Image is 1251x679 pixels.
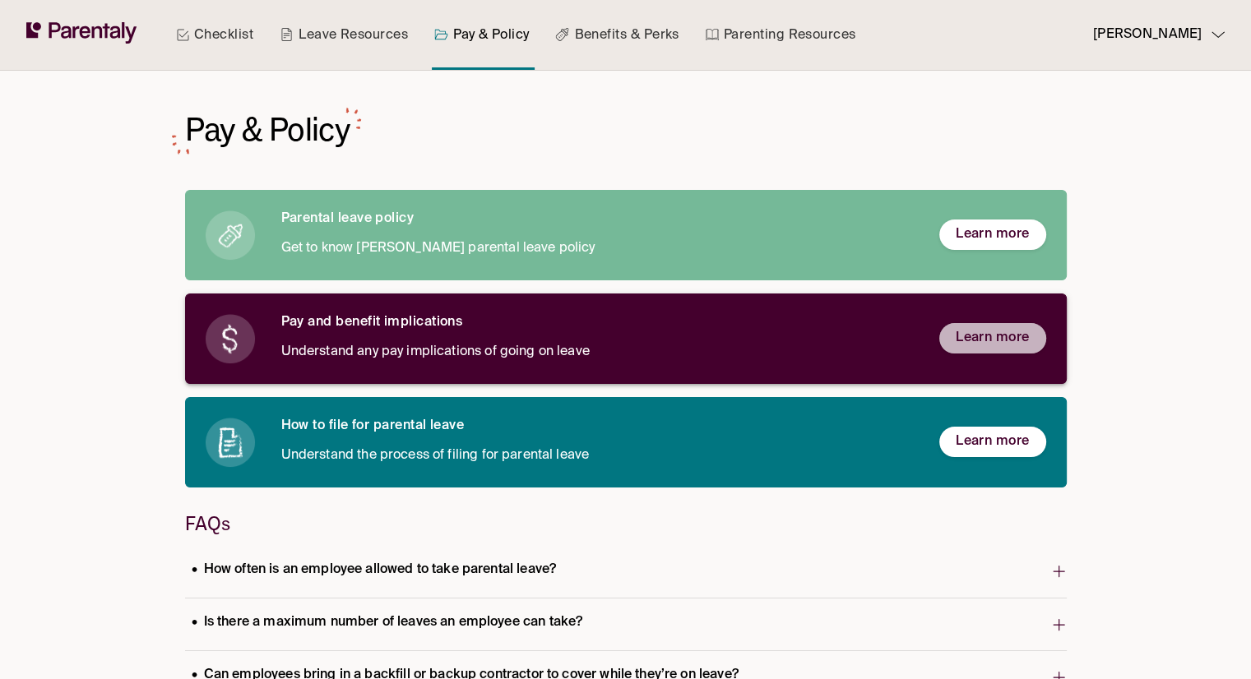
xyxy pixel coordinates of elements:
[185,190,1067,280] a: Parental leave policyGet to know [PERSON_NAME] parental leave policyLearn more
[281,445,913,467] p: Understand the process of filing for parental leave
[956,226,1030,243] span: Learn more
[939,219,1046,250] button: Learn more
[185,514,1067,533] h3: FAQs
[185,559,563,581] p: How often is an employee allowed to take parental leave?
[939,427,1046,457] button: Learn more
[1093,24,1202,46] p: [PERSON_NAME]
[956,433,1030,450] span: Learn more
[185,293,1067,384] a: Pay and benefit implicationsUnderstand any pay implications of going on leaveLearn more
[185,598,1067,650] button: Is there a maximum number of leaves an employee can take?
[185,546,1067,598] button: How often is an employee allowed to take parental leave?
[185,397,1067,487] a: How to file for parental leaveUnderstand the process of filing for parental leaveLearn more
[956,330,1030,347] span: Learn more
[281,341,913,363] p: Understand any pay implications of going on leave
[939,323,1046,353] button: Learn more
[281,210,913,228] h6: Parental leave policy
[281,314,913,331] h6: Pay and benefit implications
[185,109,351,150] h1: Pay & Policy
[281,238,913,260] p: Get to know [PERSON_NAME] parental leave policy
[281,418,913,435] h6: How to file for parental leave
[185,612,590,634] p: Is there a maximum number of leaves an employee can take?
